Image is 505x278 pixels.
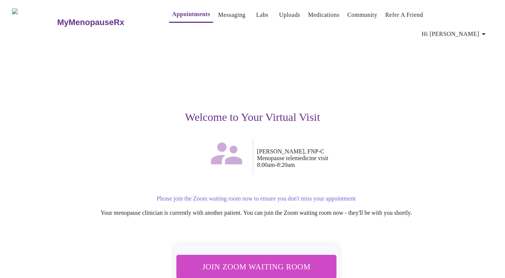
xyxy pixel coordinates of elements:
[279,10,300,20] a: Uploads
[56,9,154,36] a: MyMenopauseRx
[169,7,213,23] button: Appointments
[23,111,483,123] h3: Welcome to Your Virtual Visit
[30,195,483,202] p: Please join the Zoom waiting room now to ensure you don't miss your appointment
[57,18,124,27] h3: MyMenopauseRx
[347,10,377,20] a: Community
[215,7,248,22] button: Messaging
[30,210,483,216] p: Your menopause clinician is currently with another patient. You can join the Zoom waiting room no...
[218,10,245,20] a: Messaging
[344,7,380,22] button: Community
[12,8,56,36] img: MyMenopauseRx Logo
[250,7,274,22] button: Labs
[257,148,483,168] p: [PERSON_NAME], FNP-C Menopause telemedicine visit 8:00am - 8:20am
[172,9,210,19] a: Appointments
[256,10,268,20] a: Labs
[385,10,423,20] a: Refer a Friend
[419,27,491,42] button: Hi [PERSON_NAME]
[305,7,342,22] button: Medications
[422,29,488,39] span: Hi [PERSON_NAME]
[276,7,303,22] button: Uploads
[186,260,327,274] span: Join Zoom Waiting Room
[382,7,426,22] button: Refer a Friend
[308,10,339,20] a: Medications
